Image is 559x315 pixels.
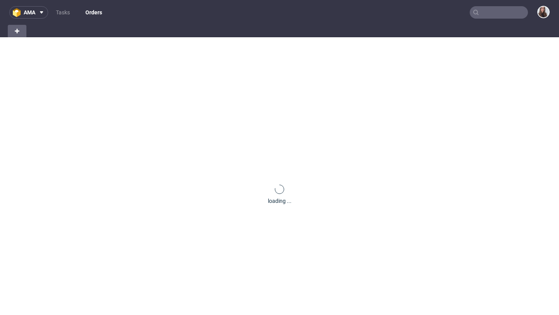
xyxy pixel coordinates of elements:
a: Orders [81,6,107,19]
img: logo [13,8,24,17]
img: Sandra Beśka [538,7,549,17]
span: ama [24,10,35,15]
button: ama [9,6,48,19]
div: loading ... [268,197,292,205]
a: Tasks [51,6,75,19]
